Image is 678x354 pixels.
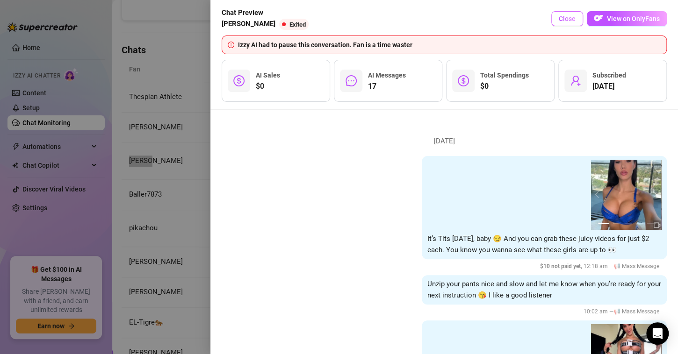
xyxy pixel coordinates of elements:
[480,71,529,79] span: Total Spendings
[613,308,659,315] span: 📢 Mass Message
[570,75,581,86] span: user-add
[368,71,406,79] span: AI Messages
[480,81,529,92] span: $0
[289,21,306,28] span: Exited
[256,81,280,92] span: $0
[613,263,659,269] span: 📢 Mass Message
[427,280,661,299] span: Unzip your pants nice and slow and let me know when you’re ready for your next instruction 😘 I li...
[540,263,662,269] span: 12:18 am —
[458,75,469,86] span: dollar
[233,75,245,86] span: dollar
[592,71,626,79] span: Subscribed
[427,234,649,254] span: It’s Tits [DATE], baby 😏 And you can grab these juicy videos for just $2 each. You know you wanna...
[587,11,667,26] button: OFView on OnlyFans
[595,191,602,198] button: prev
[222,7,312,19] span: Chat Preview
[647,223,654,224] button: 5
[592,81,626,92] span: [DATE]
[607,15,660,22] span: View on OnlyFans
[594,14,603,23] img: OF
[222,19,275,30] span: [PERSON_NAME]
[368,81,406,92] span: 17
[228,42,234,48] span: info-circle
[587,11,667,27] a: OFView on OnlyFans
[591,160,661,230] img: media
[540,263,584,269] span: $ 10 not paid yet ,
[584,308,662,315] span: 10:02 am —
[646,322,669,345] div: Open Intercom Messenger
[559,15,576,22] span: Close
[613,223,620,224] button: 2
[654,222,660,228] span: video-camera
[346,75,357,86] span: message
[238,40,661,50] div: Izzy AI had to pause this conversation. Fan is a time waster
[256,71,280,79] span: AI Sales
[427,136,462,147] span: [DATE]
[624,223,632,224] button: 3
[551,11,583,26] button: Close
[635,223,643,224] button: 4
[650,191,657,198] button: next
